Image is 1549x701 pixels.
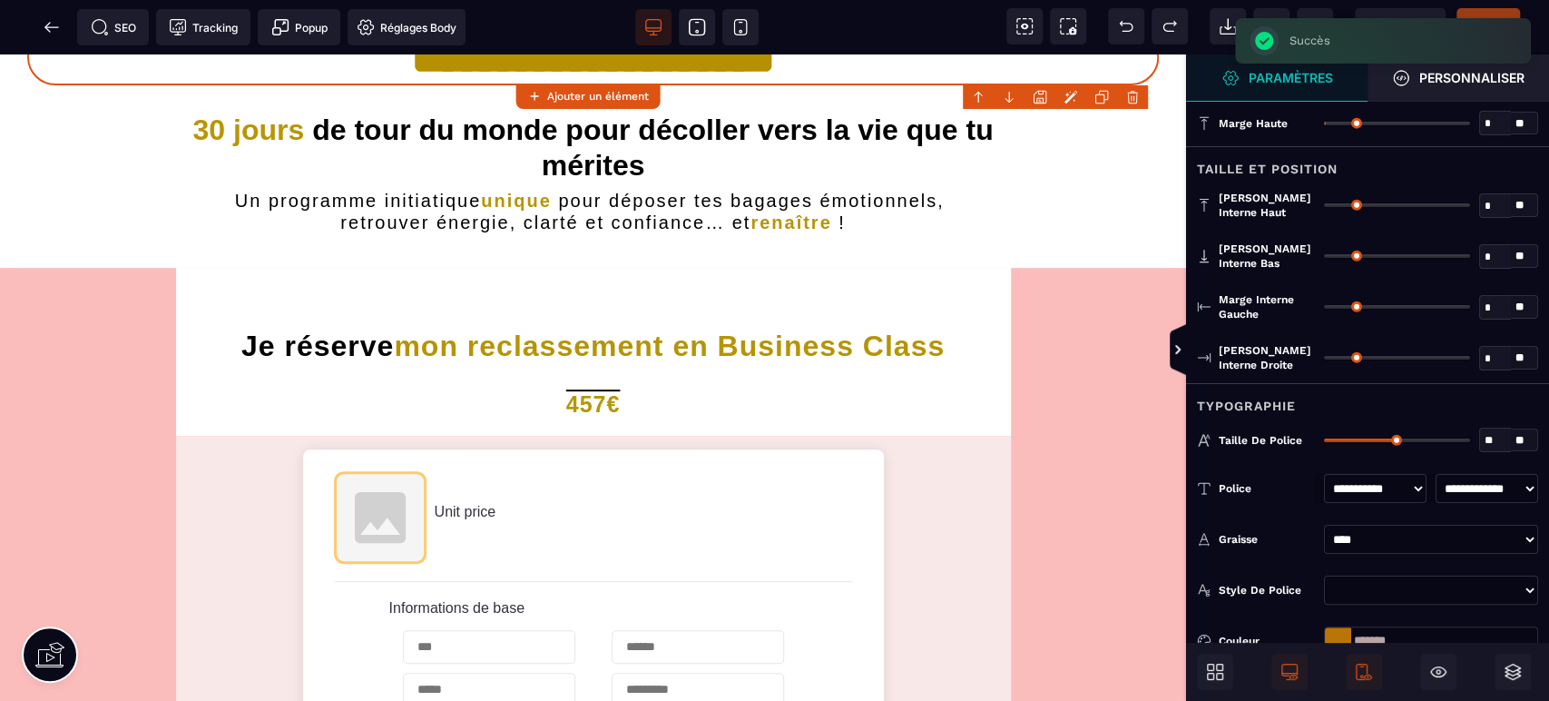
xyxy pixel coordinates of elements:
span: Aperçu [1355,8,1446,44]
span: Unit price [435,449,496,465]
span: Afficher le desktop [1271,654,1308,690]
span: Tracking [169,18,238,36]
div: Police [1219,479,1315,498]
strong: Ajouter un élément [547,90,649,103]
span: Ouvrir le gestionnaire de styles [1368,54,1549,102]
span: Capture d'écran [1050,8,1086,44]
strong: Paramètres [1249,71,1333,84]
h5: Informations de base [389,546,798,562]
span: Marge haute [1219,116,1288,131]
div: Couleur [1219,632,1315,650]
h2: Un programme initiatique pour déposer tes bagages émotionnels, retrouver énergie, clarté et confi... [176,135,1011,179]
span: [PERSON_NAME] interne bas [1219,242,1315,271]
span: Voir les composants [1006,8,1043,44]
span: Code de suivi [156,9,250,45]
span: [PERSON_NAME] interne haut [1219,191,1315,220]
span: Ouvrir les blocs [1197,654,1233,690]
strong: Personnaliser [1419,71,1524,84]
span: Marge interne gauche [1219,292,1315,321]
span: SEO [91,18,136,36]
span: Rétablir [1152,8,1188,44]
span: Afficher le mobile [1346,654,1382,690]
span: Importer [1210,8,1246,44]
span: Défaire [1108,8,1144,44]
span: Voir mobile [722,9,759,45]
h1: Je réserve [190,265,997,318]
span: Retour [34,9,70,45]
span: Nettoyage [1253,8,1289,44]
span: Ouvrir les calques [1495,654,1531,690]
div: Style de police [1219,581,1315,599]
span: Favicon [348,9,466,45]
span: Popup [271,18,328,36]
h1: de tour du monde pour décoller vers la vie que tu mérites [176,58,1011,135]
span: Masquer le bloc [1420,654,1456,690]
span: Créer une alerte modale [258,9,340,45]
div: Graisse [1219,530,1315,548]
span: Enregistrer [1297,8,1333,44]
span: Ouvrir le gestionnaire de styles [1186,54,1368,102]
button: Ajouter un élément [515,84,660,109]
span: Taille de police [1219,433,1302,448]
div: Taille et position [1186,146,1549,180]
span: [PERSON_NAME] interne droite [1219,343,1315,372]
span: Métadata SEO [77,9,149,45]
span: Réglages Body [357,18,456,36]
span: Voir tablette [679,9,715,45]
span: Voir bureau [635,9,672,45]
div: Typographie [1186,383,1549,417]
span: Enregistrer le contenu [1456,8,1520,44]
img: Product image [335,418,426,508]
span: Afficher les vues [1186,323,1204,378]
